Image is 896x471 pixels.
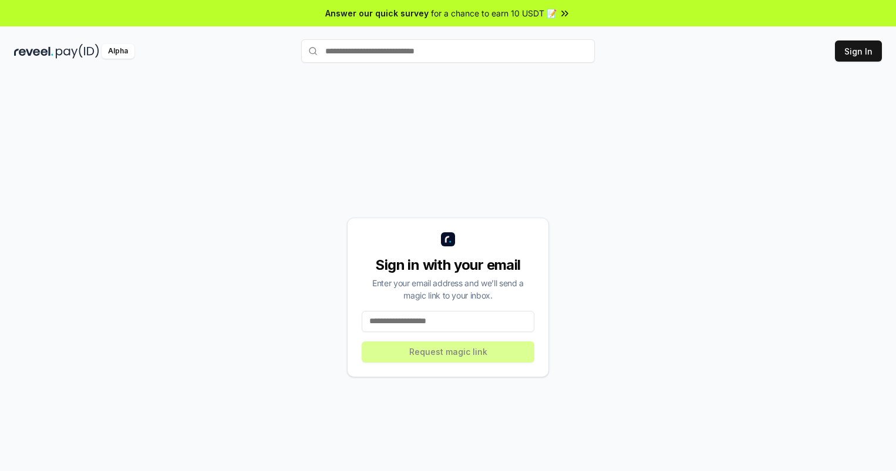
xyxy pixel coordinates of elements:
span: for a chance to earn 10 USDT 📝 [431,7,557,19]
div: Enter your email address and we’ll send a magic link to your inbox. [362,277,534,301]
img: logo_small [441,232,455,246]
img: pay_id [56,44,99,59]
button: Sign In [835,40,882,62]
div: Alpha [102,44,134,59]
span: Answer our quick survey [325,7,429,19]
img: reveel_dark [14,44,53,59]
div: Sign in with your email [362,256,534,275]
